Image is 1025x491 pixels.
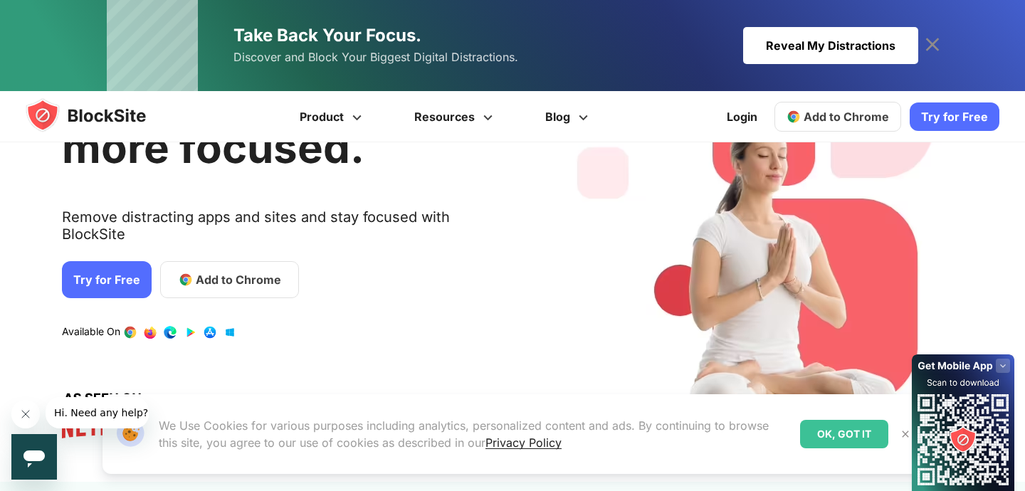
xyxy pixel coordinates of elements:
[804,110,889,124] span: Add to Chrome
[900,428,911,440] img: Close
[62,261,152,298] a: Try for Free
[160,261,299,298] a: Add to Chrome
[62,325,120,339] text: Available On
[275,91,390,142] a: Product
[46,397,149,428] iframe: Message from company
[26,98,174,132] img: blocksite-icon.5d769676.svg
[233,47,518,68] span: Discover and Block Your Biggest Digital Distractions.
[11,434,57,480] iframe: Button to launch messaging window
[896,425,915,443] button: Close
[390,91,521,142] a: Resources
[743,27,918,64] div: Reveal My Distractions
[159,417,789,451] p: We Use Cookies for various purposes including analytics, personalized content and ads. By continu...
[774,102,901,132] a: Add to Chrome
[11,400,40,428] iframe: Close message
[485,435,562,450] a: Privacy Policy
[910,102,999,131] a: Try for Free
[718,100,766,134] a: Login
[787,110,801,124] img: chrome-icon.svg
[62,208,516,254] text: Remove distracting apps and sites and stay focused with BlockSite
[233,25,421,46] span: Take Back Your Focus.
[521,91,616,142] a: Blog
[196,271,281,288] span: Add to Chrome
[800,420,888,448] div: OK, GOT IT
